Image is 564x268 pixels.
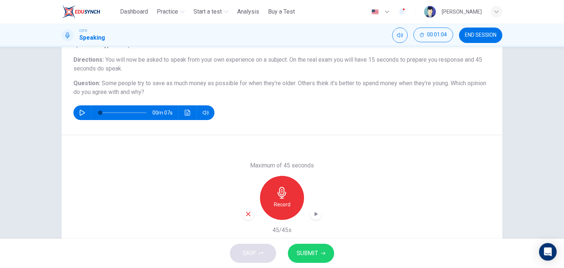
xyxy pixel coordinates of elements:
h1: Speaking [79,33,105,42]
h6: Maximum of 45 seconds [250,161,314,170]
div: Hide [413,28,453,43]
button: Record [260,176,304,220]
h6: 45/45s [272,226,292,235]
span: Practice [157,7,178,16]
span: Start a test [194,7,222,16]
button: Analysis [234,5,262,18]
img: ELTC logo [62,4,100,19]
button: SUBMIT [288,244,334,263]
span: 00:01:04 [427,32,447,38]
h6: Directions : [73,55,491,73]
img: Profile picture [424,6,436,18]
button: END SESSION [459,28,502,43]
span: You will now be asked to speak from your own experience on a subject. On the real exam you will h... [73,56,482,72]
span: Dashboard [120,7,148,16]
span: CEFR [79,28,87,33]
span: SUBMIT [297,248,318,258]
h6: Question : [73,79,491,97]
button: Start a test [191,5,231,18]
button: 00:01:04 [413,28,453,42]
button: Practice [154,5,188,18]
div: [PERSON_NAME] [442,7,482,16]
span: END SESSION [465,32,496,38]
button: Buy a Test [265,5,298,18]
button: Click to see the audio transcription [182,105,194,120]
span: 00m 07s [152,105,178,120]
span: Analysis [237,7,259,16]
button: Dashboard [117,5,151,18]
div: Mute [392,28,408,43]
h6: Record [274,200,290,209]
span: Buy a Test [268,7,295,16]
img: en [370,9,380,15]
div: Open Intercom Messenger [539,243,557,261]
a: ELTC logo [62,4,117,19]
span: Some people try to save as much money as possible for when they’re older. Others think it’s bette... [102,80,449,87]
